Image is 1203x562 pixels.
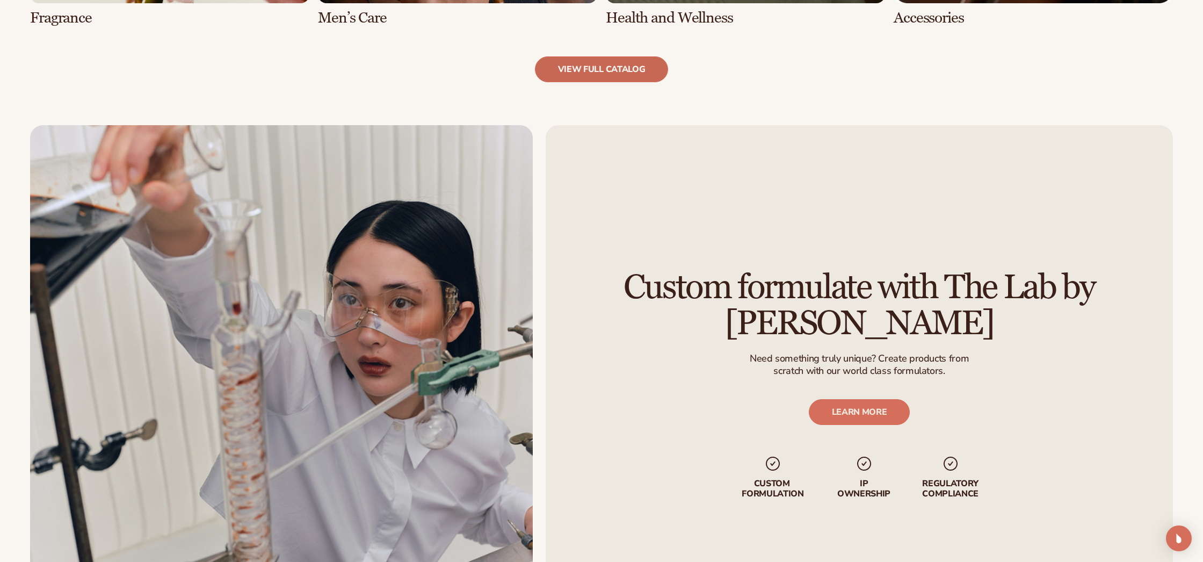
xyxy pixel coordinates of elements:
p: regulatory compliance [921,479,979,499]
p: Custom formulation [739,479,806,499]
p: IP Ownership [836,479,891,499]
div: Open Intercom Messenger [1166,525,1192,551]
h2: Custom formulate with The Lab by [PERSON_NAME] [576,270,1143,342]
img: checkmark_svg [941,455,959,472]
p: scratch with our world class formulators. [750,365,969,378]
img: checkmark_svg [855,455,872,472]
a: LEARN MORE [809,399,910,425]
a: view full catalog [535,56,669,82]
p: Need something truly unique? Create products from [750,352,969,365]
img: checkmark_svg [764,455,781,472]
